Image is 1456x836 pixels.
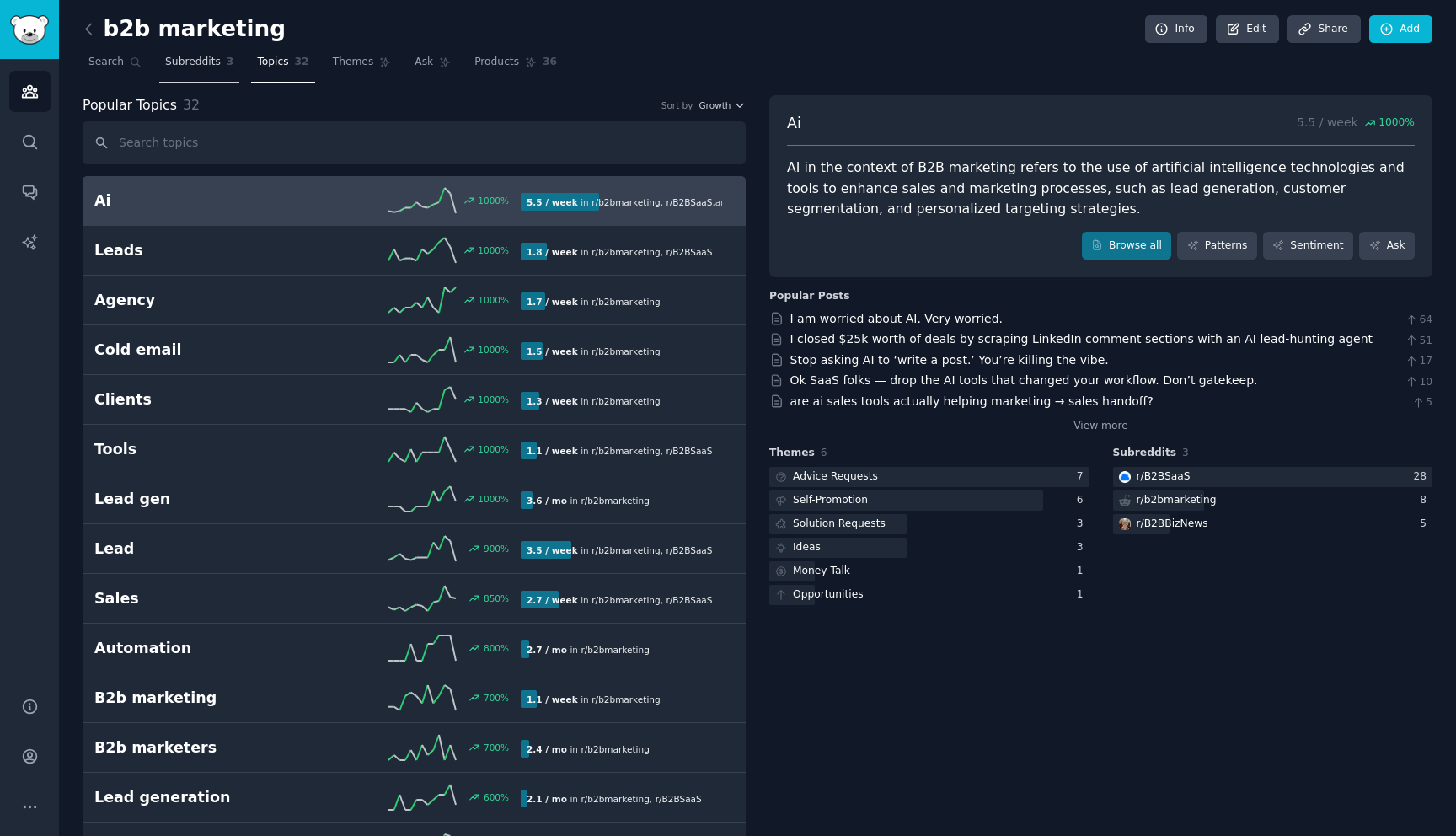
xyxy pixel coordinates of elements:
div: 700 % [484,742,509,753]
a: View more [1073,419,1128,434]
button: Growth [699,99,746,111]
span: Search [88,55,124,70]
div: 1000 % [478,244,509,256]
b: 2.1 / mo [527,794,567,804]
span: Subreddits [165,55,221,70]
span: 3 [1182,447,1189,458]
a: B2BSaaSr/B2BSaaS28 [1113,467,1433,488]
span: , [661,197,663,207]
div: in [521,342,666,360]
h2: Leads [94,240,308,261]
a: Cold email1000%1.5 / weekin r/b2bmarketing [83,325,746,375]
span: r/ b2bmarketing [591,197,660,207]
div: in [521,790,708,807]
div: 850 % [484,592,509,604]
h2: Automation [94,638,308,659]
span: Ask [415,55,433,70]
span: and 1 other [715,197,761,207]
span: 36 [543,55,557,70]
span: r/ b2bmarketing [591,297,660,307]
span: , [661,446,663,456]
h2: Clients [94,389,308,410]
b: 1.7 / week [527,297,578,307]
span: r/ b2bmarketing [581,794,649,804]
a: Opportunities1 [769,585,1089,606]
span: r/ B2BSaaS [656,794,702,804]
a: Ai1000%5.5 / weekin r/b2bmarketing,r/B2BSaaS,and1other [83,176,746,226]
div: 900 % [484,543,509,555]
div: Money Talk [793,564,850,579]
span: 5 [1411,395,1432,410]
a: Tools1000%1.1 / weekin r/b2bmarketing,r/B2BSaaS [83,425,746,474]
div: Popular Posts [769,289,850,304]
span: r/ b2bmarketing [591,595,660,605]
div: in [521,640,656,658]
div: 700 % [484,692,509,704]
a: Money Talk1 [769,561,1089,582]
div: 5 [1420,517,1432,532]
span: Themes [333,55,374,70]
span: r/ b2bmarketing [591,694,660,705]
div: Self-Promotion [793,493,868,508]
span: r/ b2bmarketing [591,346,660,356]
div: Solution Requests [793,517,886,532]
div: in [521,740,656,758]
h2: Cold email [94,340,308,361]
div: 600 % [484,791,509,803]
a: Info [1145,15,1207,44]
h2: Ai [94,190,308,212]
span: Themes [769,446,815,461]
a: r/b2bmarketing8 [1113,490,1433,512]
div: Ideas [793,540,821,555]
a: Ok SaaS folks — drop the AI tools that changed your workflow. Don’t gatekeep. [790,373,1258,387]
span: , [661,595,663,605]
div: 1000 % [478,443,509,455]
a: Ask [409,49,457,83]
span: r/ b2bmarketing [591,247,660,257]
span: , [650,794,652,804]
h2: B2b marketing [94,688,308,709]
div: 1000 % [478,344,509,356]
div: 800 % [484,642,509,654]
div: 1000 % [478,493,509,505]
span: r/ b2bmarketing [581,496,649,506]
span: 32 [183,97,200,113]
a: Browse all [1082,232,1172,260]
div: in [521,193,722,211]
b: 3.5 / week [527,545,578,555]
div: in [521,541,718,559]
h2: Sales [94,588,308,609]
div: in [521,292,666,310]
span: 17 [1405,354,1432,369]
a: Topics32 [251,49,314,83]
span: , [712,197,715,207]
b: 1.1 / week [527,694,578,705]
span: Ai [787,113,801,134]
span: r/ b2bmarketing [591,446,660,456]
a: B2BBizNewsr/B2BBizNews5 [1113,514,1433,535]
span: r/ B2BSaaS [666,446,712,456]
span: r/ b2bmarketing [591,545,660,555]
div: in [521,243,718,260]
b: 2.7 / mo [527,645,567,655]
b: 3.6 / mo [527,496,567,506]
b: 5.5 / week [527,197,578,207]
div: Advice Requests [793,469,878,485]
div: 6 [1077,493,1089,508]
span: r/ b2bmarketing [581,645,649,655]
a: Themes [327,49,398,83]
a: Advice Requests7 [769,467,1089,488]
div: 28 [1413,469,1432,485]
b: 1.5 / week [527,346,578,356]
h2: Lead gen [94,489,308,510]
div: r/ B2BSaaS [1137,469,1191,485]
input: Search topics [83,121,746,164]
h2: Lead [94,539,308,560]
span: Growth [699,99,731,111]
a: Lead gen1000%3.6 / moin r/b2bmarketing [83,474,746,524]
h2: Tools [94,439,308,460]
span: , [661,247,663,257]
span: Subreddits [1113,446,1177,461]
a: are ai sales tools actually helping marketing → sales handoff? [790,394,1154,408]
span: r/ b2bmarketing [581,744,649,754]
